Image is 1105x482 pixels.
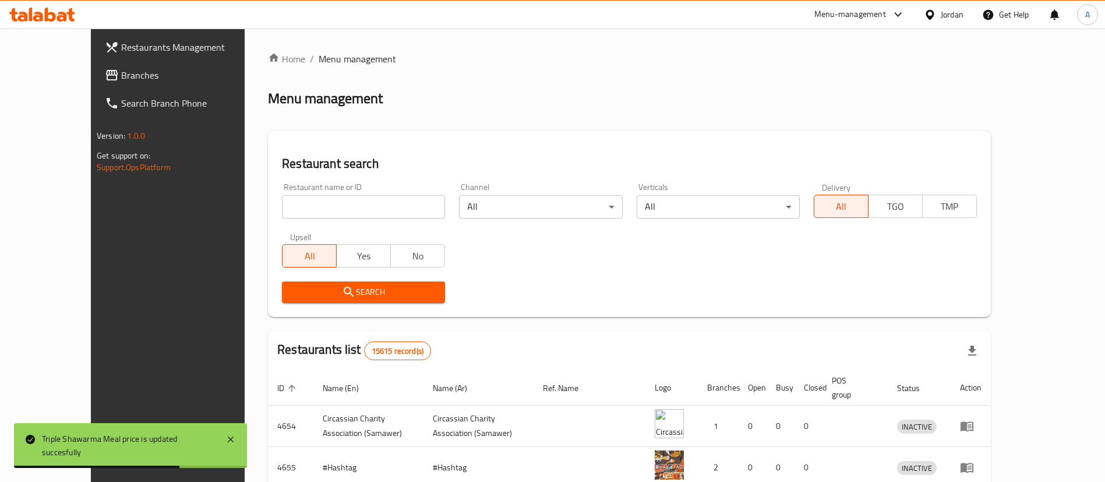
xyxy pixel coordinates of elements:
a: Branches [96,61,276,89]
div: Menu [960,419,982,433]
a: Support.OpsPlatform [97,160,171,175]
label: Upsell [290,233,312,241]
th: Busy [767,370,795,406]
span: All [819,198,864,215]
span: TGO [873,198,918,215]
span: INACTIVE [897,420,937,434]
td: ​Circassian ​Charity ​Association​ (Samawer) [423,406,534,447]
th: Action [951,370,991,406]
div: INACTIVE [897,420,937,434]
span: Restaurants Management [121,40,266,54]
div: Triple Shawarma Meal price is updated succesfully [42,432,214,459]
span: Menu management [319,52,396,66]
td: 1 [698,406,739,447]
span: Search Branch Phone [121,96,266,110]
td: 0 [739,406,767,447]
td: ​Circassian ​Charity ​Association​ (Samawer) [313,406,423,447]
a: Home [268,52,305,66]
span: Ref. Name [543,381,594,395]
button: Yes [336,244,391,268]
img: #Hashtag [655,451,684,480]
th: Branches [698,370,739,406]
a: Search Branch Phone [96,89,276,117]
div: All [637,195,800,219]
span: POS group [832,374,874,402]
span: ID [277,381,299,395]
button: All [814,195,869,218]
span: Name (En) [323,381,374,395]
th: Closed [795,370,822,406]
h2: Restaurants list [277,341,431,360]
nav: breadcrumb [268,52,991,66]
button: No [390,244,445,268]
span: 1.0.0 [127,128,145,143]
li: / [310,52,314,66]
button: All [282,244,337,268]
button: TGO [868,195,923,218]
div: Export file [958,337,986,365]
button: TMP [922,195,977,218]
h2: Restaurant search [282,155,977,173]
span: Yes [341,248,386,265]
input: Search for restaurant name or ID.. [282,195,445,219]
span: A [1085,8,1090,21]
span: INACTIVE [897,462,937,475]
span: 15615 record(s) [365,346,430,357]
th: Logo [645,370,698,406]
h2: Menu management [268,89,383,108]
th: Open [739,370,767,406]
span: Get support on: [97,148,150,163]
div: Menu-management [814,8,886,22]
div: Jordan [941,8,963,21]
div: All [459,195,622,219]
div: Total records count [364,342,431,360]
span: No [396,248,440,265]
span: Status [897,381,935,395]
img: ​Circassian ​Charity ​Association​ (Samawer) [655,409,684,438]
span: TMP [927,198,972,215]
span: Name (Ar) [433,381,482,395]
a: Restaurants Management [96,33,276,61]
span: Version: [97,128,125,143]
td: 4654 [268,406,313,447]
span: Search [291,285,436,300]
td: 0 [767,406,795,447]
div: Menu [960,460,982,474]
button: Search [282,282,445,303]
span: Branches [121,68,266,82]
span: All [287,248,332,265]
label: Delivery [822,183,851,191]
td: 0 [795,406,822,447]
